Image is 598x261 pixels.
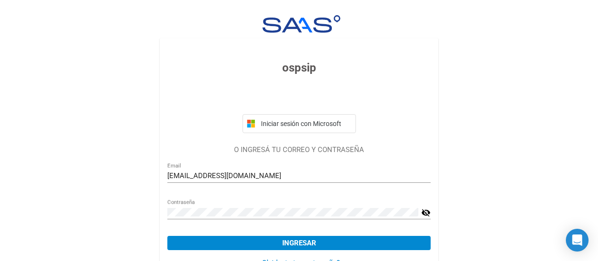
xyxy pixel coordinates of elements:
p: O INGRESÁ TU CORREO Y CONTRASEÑA [167,144,431,155]
mat-icon: visibility_off [421,207,431,218]
iframe: Botón de Acceder con Google [238,87,361,108]
div: Open Intercom Messenger [566,229,589,252]
button: Iniciar sesión con Microsoft [243,114,356,133]
button: Ingresar [167,236,431,250]
span: Iniciar sesión con Microsoft [259,120,352,127]
span: Ingresar [282,239,316,247]
h3: ospsip [167,59,431,76]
